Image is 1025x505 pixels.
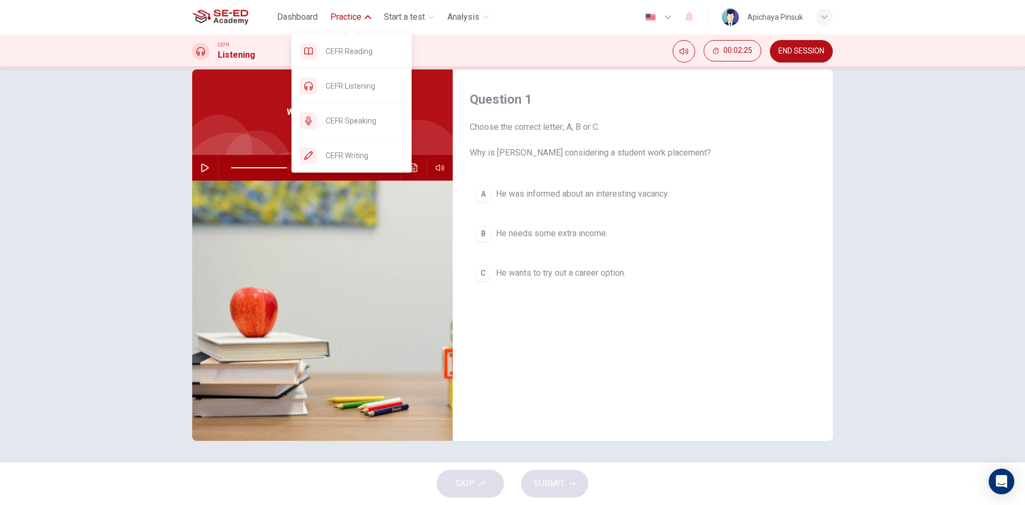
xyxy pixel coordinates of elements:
span: Choose the correct letter; A, B or C. Why is [PERSON_NAME] considering a student work placement? [470,121,816,159]
span: CEFR Reading [326,45,403,58]
div: B [475,225,492,242]
a: SE-ED Academy logo [192,6,273,28]
button: Click to see the audio transcription [405,155,422,181]
div: Hide [704,40,761,63]
img: Work Placements [192,181,453,441]
button: BHe needs some extra income. [470,220,816,247]
span: END SESSION [778,47,824,56]
span: CEFR Speaking [326,114,403,127]
div: Open Intercom Messenger [989,469,1014,494]
span: Work Placements [287,106,359,119]
span: He wants to try out a career option. [496,267,626,279]
span: He was informed about an interesting vacancy. [496,188,669,200]
img: en [644,13,657,21]
button: 00:02:25 [704,40,761,61]
div: CEFR Writing [291,138,412,173]
span: CEFR Writing [326,149,403,162]
span: Dashboard [277,11,318,24]
h4: Question 1 [470,91,816,108]
button: AHe was informed about an interesting vacancy. [470,181,816,207]
img: SE-ED Academy logo [192,6,248,28]
div: CEFR Listening [291,69,412,103]
button: CHe wants to try out a career option. [470,260,816,286]
span: He needs some extra income. [496,227,608,240]
span: Analysis [447,11,479,24]
button: Start a test [380,7,439,27]
div: CEFR Reading [291,34,412,68]
button: END SESSION [770,40,833,63]
button: Dashboard [273,7,322,27]
button: Practice [326,7,375,27]
div: Mute [673,40,695,63]
button: Analysis [443,7,493,27]
img: Profile picture [722,9,739,26]
span: Start a test [384,11,425,24]
div: Apichaya Pinsuk [747,11,803,24]
div: A [475,185,492,203]
div: C [475,265,492,282]
span: CEFR [218,41,229,49]
h1: Listening [218,49,255,61]
span: CEFR Listening [326,80,403,92]
div: CEFR Speaking [291,104,412,138]
span: 00:02:25 [723,46,752,55]
span: Practice [330,11,361,24]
